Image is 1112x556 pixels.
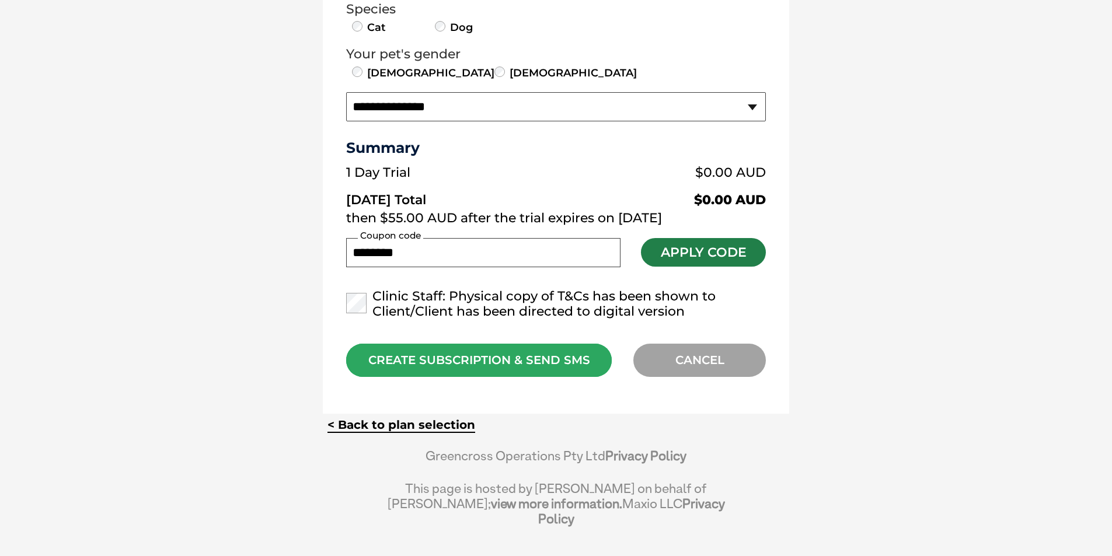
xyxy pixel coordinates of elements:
[346,47,766,62] legend: Your pet's gender
[346,2,766,17] legend: Species
[346,208,766,229] td: then $55.00 AUD after the trial expires on [DATE]
[327,418,475,432] a: < Back to plan selection
[346,162,567,183] td: 1 Day Trial
[387,475,725,526] div: This page is hosted by [PERSON_NAME] on behalf of [PERSON_NAME]; Maxio LLC
[346,289,766,319] label: Clinic Staff: Physical copy of T&Cs has been shown to Client/Client has been directed to digital ...
[387,448,725,475] div: Greencross Operations Pty Ltd
[567,183,766,208] td: $0.00 AUD
[605,448,686,463] a: Privacy Policy
[641,238,766,267] button: Apply Code
[346,344,612,377] div: CREATE SUBSCRIPTION & SEND SMS
[633,344,766,377] div: CANCEL
[358,230,423,241] label: Coupon code
[491,496,622,511] a: view more information.
[567,162,766,183] td: $0.00 AUD
[346,183,567,208] td: [DATE] Total
[346,139,766,156] h3: Summary
[346,293,367,313] input: Clinic Staff: Physical copy of T&Cs has been shown to Client/Client has been directed to digital ...
[538,496,725,526] a: Privacy Policy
